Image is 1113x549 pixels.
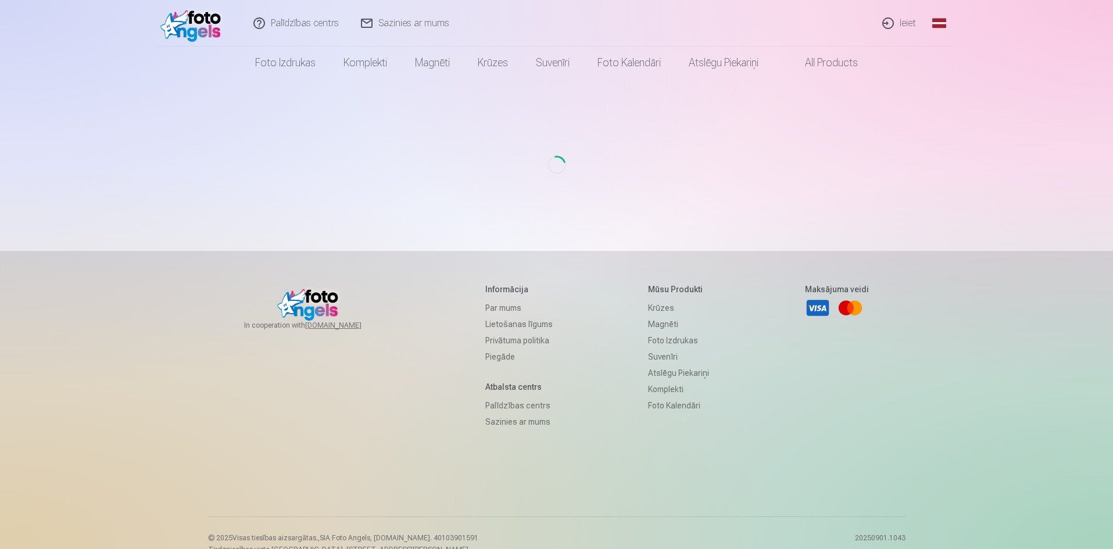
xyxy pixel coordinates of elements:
a: Mastercard [838,295,863,321]
h5: Informācija [485,284,553,295]
a: All products [772,46,872,79]
a: Suvenīri [522,46,584,79]
a: Foto kalendāri [648,397,709,414]
a: Krūzes [464,46,522,79]
a: Privātuma politika [485,332,553,349]
a: [DOMAIN_NAME] [305,321,389,330]
a: Palīdzības centrs [485,397,553,414]
a: Foto izdrukas [648,332,709,349]
h5: Mūsu produkti [648,284,709,295]
a: Foto kalendāri [584,46,675,79]
a: Piegāde [485,349,553,365]
img: /fa1 [160,5,227,42]
h5: Maksājuma veidi [805,284,869,295]
a: Magnēti [648,316,709,332]
a: Komplekti [648,381,709,397]
a: Krūzes [648,300,709,316]
span: SIA Foto Angels, [DOMAIN_NAME]. 40103901591 [320,534,478,542]
a: Atslēgu piekariņi [648,365,709,381]
a: Komplekti [330,46,401,79]
p: © 2025 Visas tiesības aizsargātas. , [208,533,478,543]
a: Suvenīri [648,349,709,365]
a: Visa [805,295,831,321]
a: Foto izdrukas [241,46,330,79]
a: Sazinies ar mums [485,414,553,430]
span: In cooperation with [244,321,389,330]
h5: Atbalsta centrs [485,381,553,393]
a: Magnēti [401,46,464,79]
a: Atslēgu piekariņi [675,46,772,79]
a: Lietošanas līgums [485,316,553,332]
a: Par mums [485,300,553,316]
